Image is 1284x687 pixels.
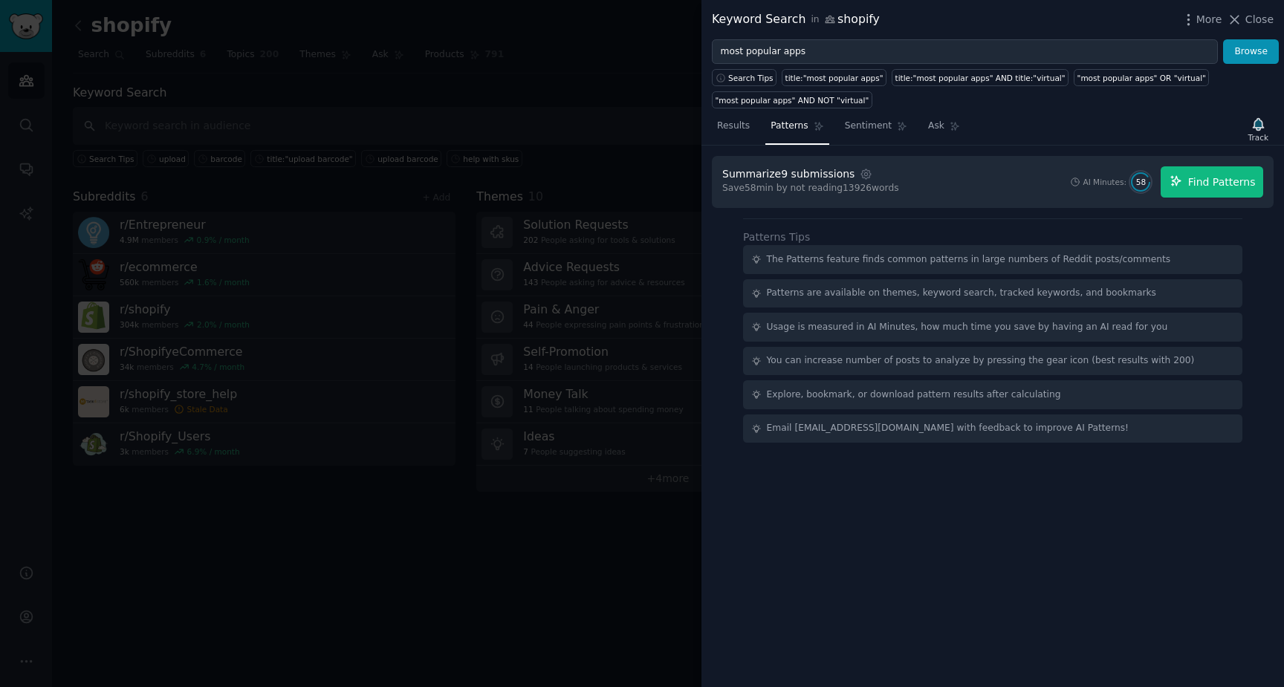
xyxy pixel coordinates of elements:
[767,388,1061,402] div: Explore, bookmark, or download pattern results after calculating
[1077,73,1206,83] div: "most popular apps" OR "virtual"
[1188,175,1256,190] span: Find Patterns
[767,253,1171,267] div: The Patterns feature finds common patterns in large numbers of Reddit posts/comments
[785,73,883,83] div: title:"most popular apps"
[767,287,1156,300] div: Patterns are available on themes, keyword search, tracked keywords, and bookmarks
[717,120,750,133] span: Results
[712,114,755,145] a: Results
[1196,12,1222,27] span: More
[765,114,829,145] a: Patterns
[712,91,872,108] a: "most popular apps" AND NOT "virtual"
[712,10,880,29] div: Keyword Search shopify
[767,354,1195,368] div: You can increase number of posts to analyze by pressing the gear icon (best results with 200)
[928,120,944,133] span: Ask
[722,166,855,182] div: Summarize 9 submissions
[767,321,1168,334] div: Usage is measured in AI Minutes, how much time you save by having an AI read for you
[1181,12,1222,27] button: More
[1083,177,1126,187] div: AI Minutes:
[1243,114,1274,145] button: Track
[771,120,808,133] span: Patterns
[1161,166,1263,198] button: Find Patterns
[782,69,886,86] a: title:"most popular apps"
[1136,177,1146,187] span: 58
[845,120,892,133] span: Sentiment
[1227,12,1274,27] button: Close
[1245,12,1274,27] span: Close
[895,73,1066,83] div: title:"most popular apps" AND title:"virtual"
[712,39,1218,65] input: Try a keyword related to your business
[712,69,776,86] button: Search Tips
[923,114,965,145] a: Ask
[743,231,810,243] label: Patterns Tips
[1223,39,1279,65] button: Browse
[1074,69,1209,86] a: "most popular apps" OR "virtual"
[716,95,869,105] div: "most popular apps" AND NOT "virtual"
[722,182,899,195] div: Save 58 min by not reading 13926 words
[892,69,1069,86] a: title:"most popular apps" AND title:"virtual"
[728,73,774,83] span: Search Tips
[811,13,819,27] span: in
[767,422,1129,435] div: Email [EMAIL_ADDRESS][DOMAIN_NAME] with feedback to improve AI Patterns!
[1248,132,1268,143] div: Track
[840,114,912,145] a: Sentiment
